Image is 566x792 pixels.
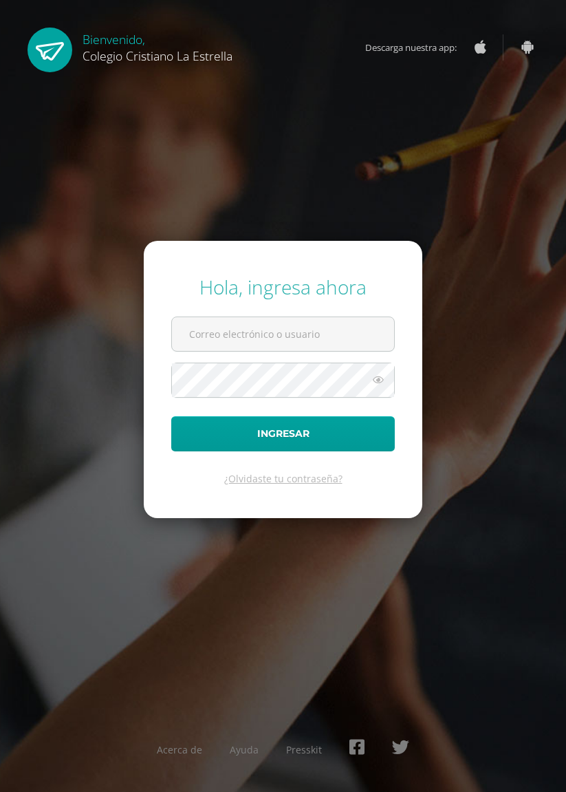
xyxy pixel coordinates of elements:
[83,47,232,64] span: Colegio Cristiano La Estrella
[83,28,232,64] div: Bienvenido,
[365,34,470,61] span: Descarga nuestra app:
[171,416,395,451] button: Ingresar
[286,743,322,756] a: Presskit
[230,743,259,756] a: Ayuda
[172,317,394,351] input: Correo electrónico o usuario
[224,472,342,485] a: ¿Olvidaste tu contraseña?
[171,274,395,300] div: Hola, ingresa ahora
[157,743,202,756] a: Acerca de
